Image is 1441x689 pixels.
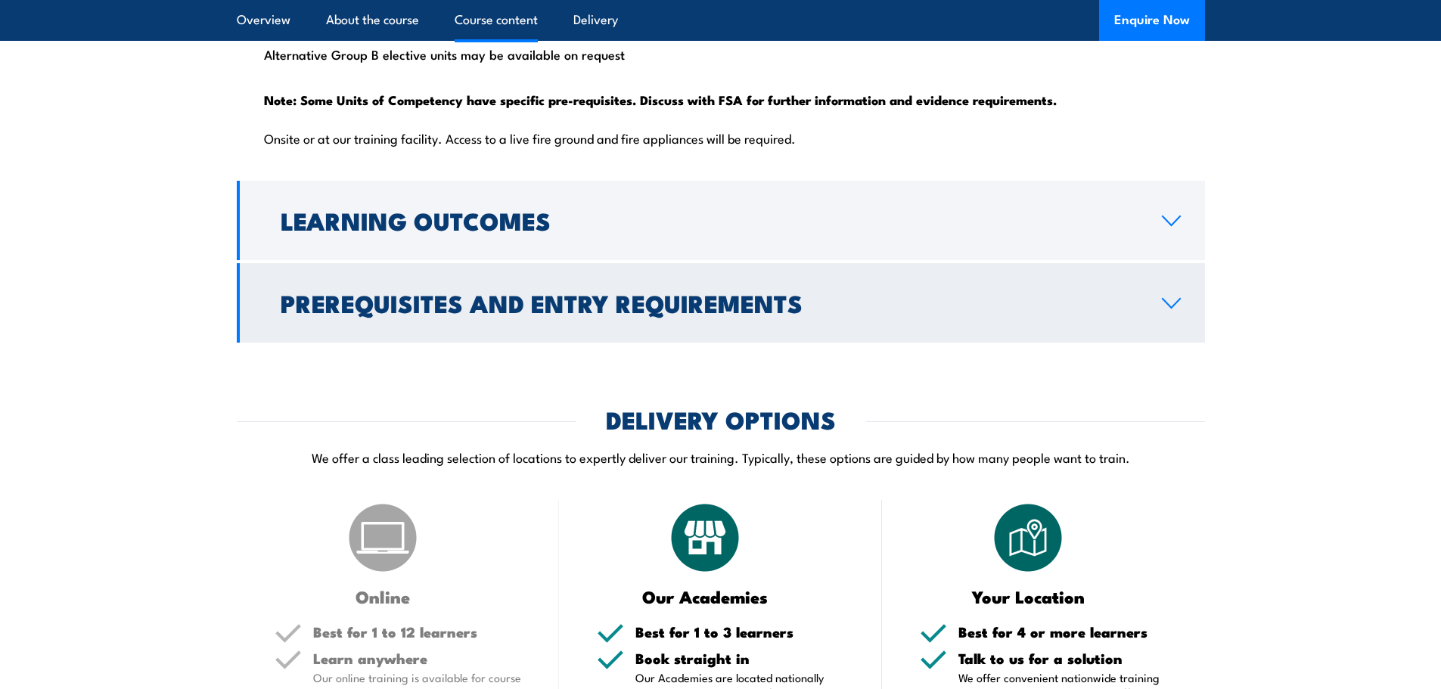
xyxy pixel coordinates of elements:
[281,209,1138,231] h2: Learning Outcomes
[237,181,1205,260] a: Learning Outcomes
[597,588,814,605] h3: Our Academies
[958,651,1167,666] h5: Talk to us for a solution
[275,588,492,605] h3: Online
[920,588,1137,605] h3: Your Location
[313,625,522,639] h5: Best for 1 to 12 learners
[237,263,1205,343] a: Prerequisites and Entry Requirements
[264,90,1057,110] strong: Note: Some Units of Competency have specific pre-requisites. Discuss with FSA for further informa...
[958,625,1167,639] h5: Best for 4 or more learners
[606,408,836,430] h2: DELIVERY OPTIONS
[264,130,1178,145] p: Onsite or at our training facility. Access to a live fire ground and fire appliances will be requ...
[635,651,844,666] h5: Book straight in
[281,292,1138,313] h2: Prerequisites and Entry Requirements
[237,448,1205,466] p: We offer a class leading selection of locations to expertly deliver our training. Typically, thes...
[635,625,844,639] h5: Best for 1 to 3 learners
[313,651,522,666] h5: Learn anywhere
